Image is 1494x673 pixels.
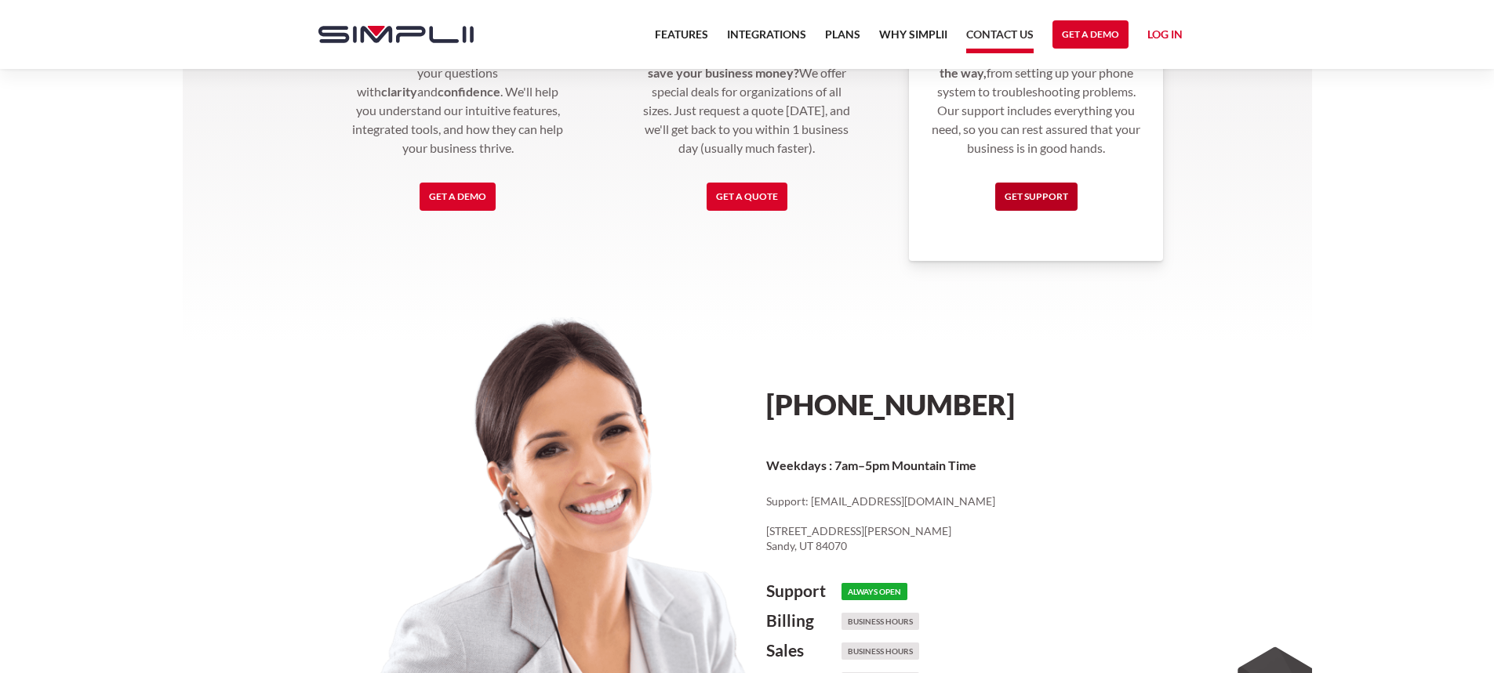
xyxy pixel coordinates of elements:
h6: Always Open [842,583,907,600]
a: Contact US [966,25,1034,53]
p: We offer special deals for organizations of all sizes. Just request a quote [DATE], and we'll get... [638,45,856,157]
a: Why Simplii [879,25,947,53]
a: Get Support [995,183,1078,211]
a: Features [655,25,708,53]
h4: Support [766,581,842,600]
strong: Are you ready to see how Simplii can save your business money? [645,46,849,80]
img: Simplii [318,26,474,43]
strong: confidence [438,84,500,99]
p: Support: [EMAIL_ADDRESS][DOMAIN_NAME] ‍ [STREET_ADDRESS][PERSON_NAME] Sandy, UT 84070 [766,494,1192,554]
h6: Business Hours [842,642,919,660]
a: Get a Demo [1052,20,1129,49]
a: Integrations [727,25,806,53]
a: Plans [825,25,860,53]
a: Get a Quote [707,183,787,211]
strong: clarity [381,84,417,99]
a: Log in [1147,25,1183,49]
h6: Business Hours [842,613,919,630]
a: Get a Demo [420,183,496,211]
p: from setting up your phone system to troubleshooting problems. Our support includes everything yo... [928,45,1145,157]
p: Our dedicated reps are ready to answer your questions with and . We'll help you understand our in... [350,45,567,157]
a: [PHONE_NUMBER] [766,387,1015,422]
strong: Weekdays : 7am–5pm Mountain Time [766,458,976,472]
h4: Sales [766,641,842,660]
h4: Billing [766,611,842,630]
